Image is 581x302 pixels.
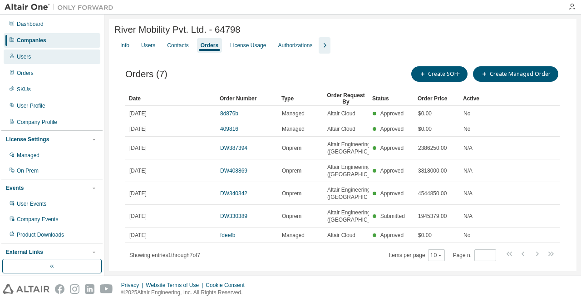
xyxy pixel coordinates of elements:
[17,53,31,60] div: Users
[282,125,305,133] span: Managed
[463,167,473,174] span: N/A
[389,249,445,261] span: Items per page
[327,141,388,155] span: Altair Engineering ([GEOGRAPHIC_DATA])
[327,163,388,178] span: Altair Engineering ([GEOGRAPHIC_DATA])
[55,284,64,294] img: facebook.svg
[278,42,312,49] div: Authorizations
[380,110,404,117] span: Approved
[17,119,57,126] div: Company Profile
[418,232,432,239] span: $0.00
[463,110,470,117] span: No
[463,144,473,152] span: N/A
[282,167,301,174] span: Onprem
[380,145,404,151] span: Approved
[380,126,404,132] span: Approved
[453,249,496,261] span: Page n.
[220,232,235,238] a: fdeefb
[129,167,147,174] span: [DATE]
[380,213,405,219] span: Submitted
[220,110,238,117] a: 8d876b
[206,282,250,289] div: Cookie Consent
[17,69,34,77] div: Orders
[282,110,305,117] span: Managed
[17,231,64,238] div: Product Downloads
[17,20,44,28] div: Dashboard
[3,284,49,294] img: altair_logo.svg
[327,110,355,117] span: Altair Cloud
[6,184,24,192] div: Events
[129,91,212,106] div: Date
[141,42,155,49] div: Users
[100,284,113,294] img: youtube.svg
[220,190,247,197] a: DW340342
[120,42,129,49] div: Info
[129,125,147,133] span: [DATE]
[282,190,301,197] span: Onprem
[17,102,45,109] div: User Profile
[201,42,218,49] div: Orders
[17,37,46,44] div: Companies
[327,91,365,106] div: Order Request By
[418,144,447,152] span: 2386250.00
[418,110,432,117] span: $0.00
[463,232,470,239] span: No
[372,91,410,106] div: Status
[282,213,301,220] span: Onprem
[327,125,355,133] span: Altair Cloud
[129,252,200,258] span: Showing entries 1 through 7 of 7
[418,213,447,220] span: 1945379.00
[230,42,266,49] div: License Usage
[463,213,473,220] span: N/A
[418,190,447,197] span: 4544850.00
[380,168,404,174] span: Approved
[129,144,147,152] span: [DATE]
[463,125,470,133] span: No
[17,86,31,93] div: SKUs
[380,232,404,238] span: Approved
[129,213,147,220] span: [DATE]
[85,284,94,294] img: linkedin.svg
[463,91,501,106] div: Active
[6,248,43,256] div: External Links
[129,232,147,239] span: [DATE]
[418,125,432,133] span: $0.00
[220,126,238,132] a: 409816
[129,190,147,197] span: [DATE]
[430,252,443,259] button: 10
[114,25,241,35] span: River Mobility Pvt. Ltd. - 64798
[473,66,558,82] button: Create Managed Order
[125,69,167,79] span: Orders (7)
[220,213,247,219] a: DW330389
[327,232,355,239] span: Altair Cloud
[220,91,274,106] div: Order Number
[5,3,118,12] img: Altair One
[282,232,305,239] span: Managed
[17,152,39,159] div: Managed
[70,284,79,294] img: instagram.svg
[129,110,147,117] span: [DATE]
[17,167,39,174] div: On Prem
[220,145,247,151] a: DW387394
[17,200,46,208] div: User Events
[281,91,320,106] div: Type
[6,136,49,143] div: License Settings
[121,282,146,289] div: Privacy
[411,66,468,82] button: Create SOFF
[167,42,188,49] div: Contacts
[463,190,473,197] span: N/A
[220,168,247,174] a: DW408869
[327,209,388,223] span: Altair Engineering ([GEOGRAPHIC_DATA])
[282,144,301,152] span: Onprem
[146,282,206,289] div: Website Terms of Use
[418,167,447,174] span: 3818000.00
[418,91,456,106] div: Order Price
[121,289,250,297] p: © 2025 Altair Engineering, Inc. All Rights Reserved.
[380,190,404,197] span: Approved
[17,216,58,223] div: Company Events
[327,186,388,201] span: Altair Engineering ([GEOGRAPHIC_DATA])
